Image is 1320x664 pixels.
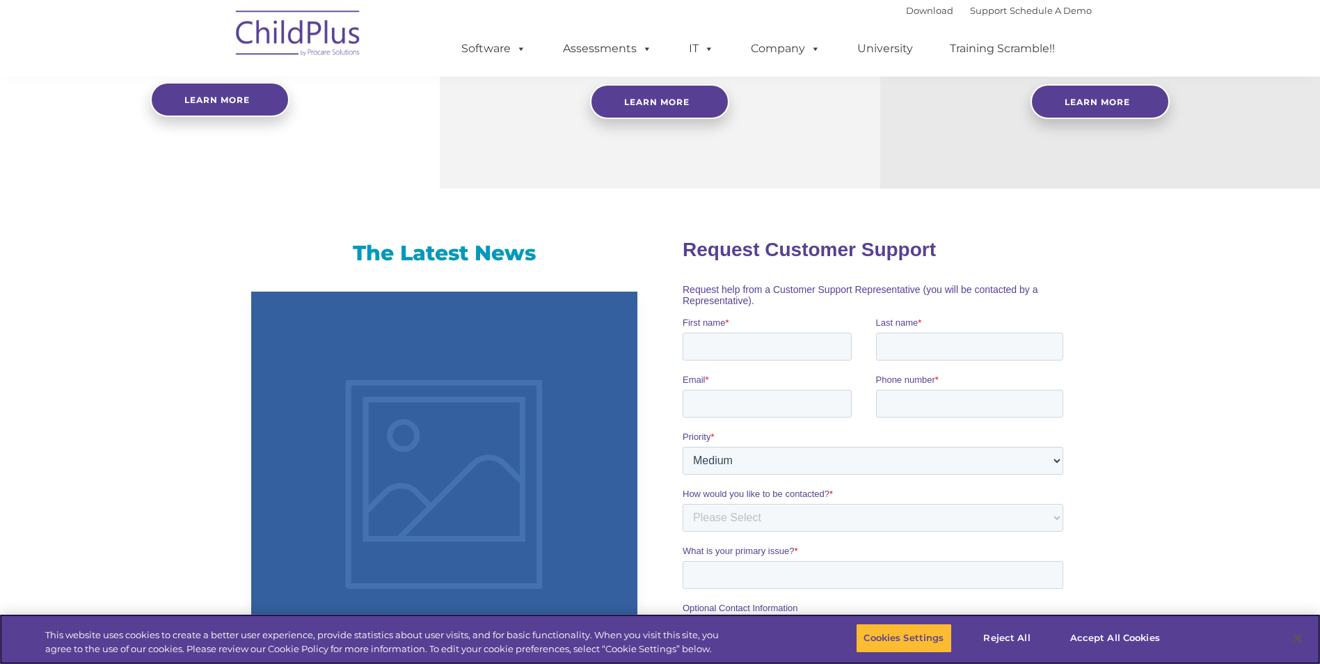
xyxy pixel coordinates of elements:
[936,35,1069,63] a: Training Scramble!!
[856,624,951,653] button: Cookies Settings
[184,95,250,105] span: Learn more
[1065,97,1130,107] span: Learn More
[549,35,666,63] a: Assessments
[737,35,834,63] a: Company
[251,239,637,267] h3: The Latest News
[590,84,729,119] a: Learn More
[1031,84,1170,119] a: Learn More
[1010,5,1092,16] a: Schedule A Demo
[970,5,1007,16] a: Support
[1282,623,1313,654] button: Close
[624,97,690,107] span: Learn More
[843,35,927,63] a: University
[906,5,1092,16] font: |
[150,82,289,117] a: Learn more
[906,5,953,16] a: Download
[675,35,728,63] a: IT
[447,35,540,63] a: Software
[1063,624,1168,653] button: Accept All Cookies
[964,624,1051,653] button: Reject All
[45,629,726,656] div: This website uses cookies to create a better user experience, provide statistics about user visit...
[229,1,368,70] img: ChildPlus by Procare Solutions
